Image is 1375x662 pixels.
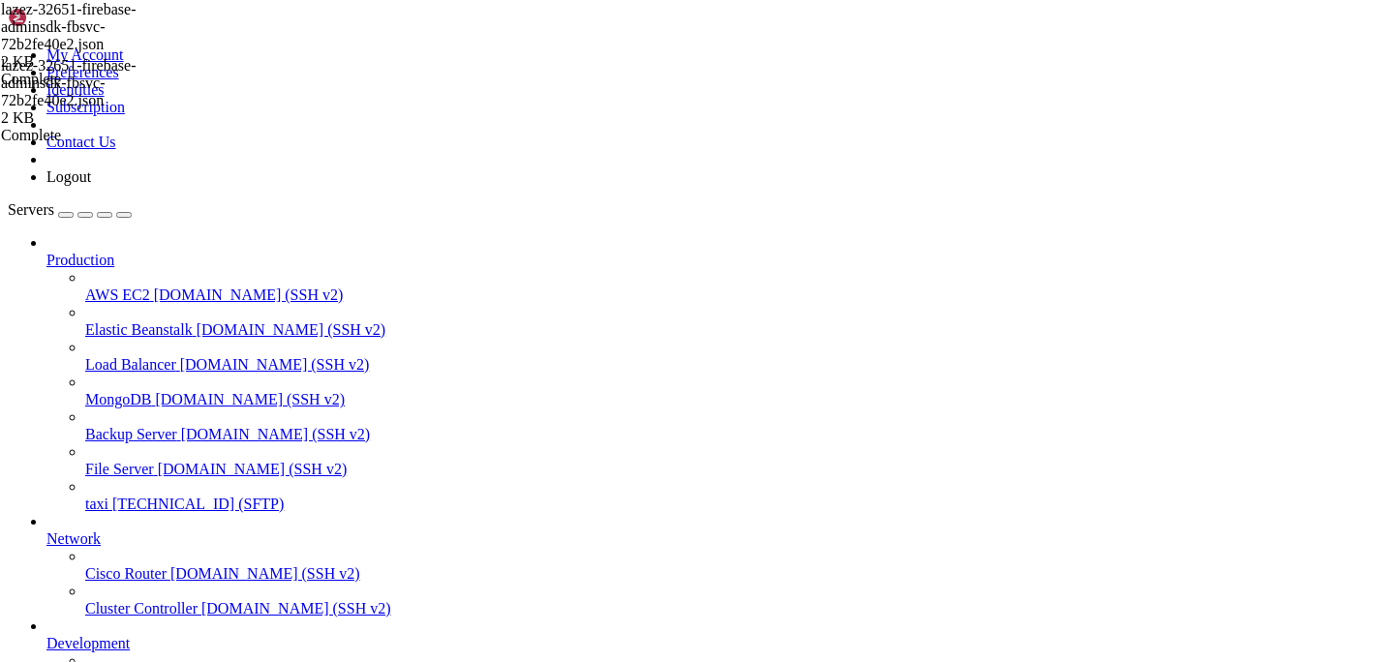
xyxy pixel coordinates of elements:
div: 2 KB [1,109,195,127]
span: lazez-32651-firebase-adminsdk-fbsvc-72b2fe40e2.json [1,1,136,52]
span: lazez-32651-firebase-adminsdk-fbsvc-72b2fe40e2.json [1,57,195,127]
div: 2 KB [1,53,195,71]
span: lazez-32651-firebase-adminsdk-fbsvc-72b2fe40e2.json [1,1,195,71]
div: Complete [1,71,195,88]
div: Complete [1,127,195,144]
